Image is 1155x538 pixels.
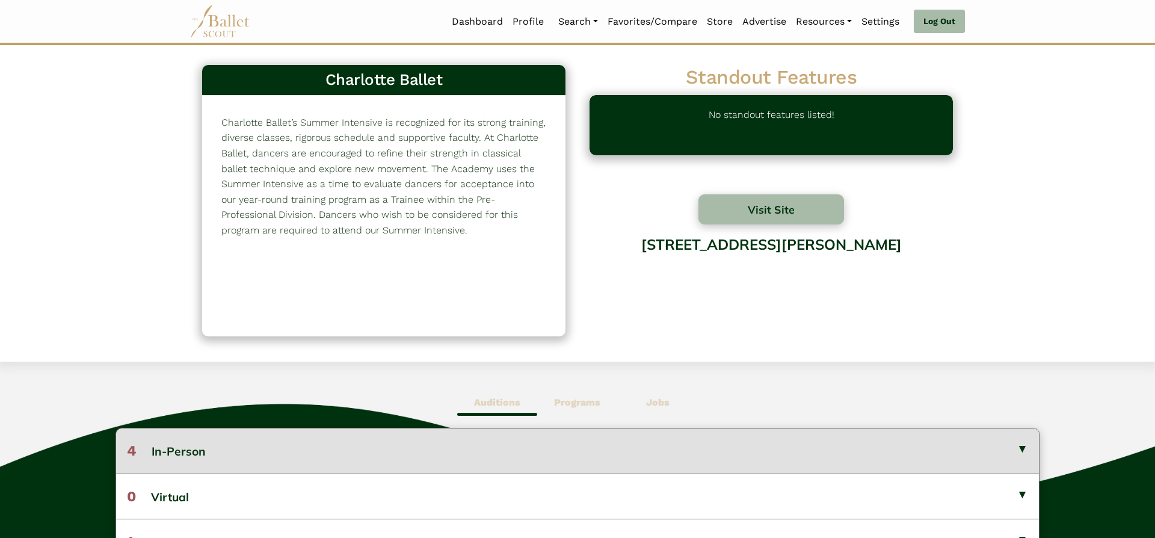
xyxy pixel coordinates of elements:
[127,488,136,505] span: 0
[221,115,546,238] p: Charlotte Ballet’s Summer Intensive is recognized for its strong training, diverse classes, rigor...
[698,194,844,224] button: Visit Site
[554,397,600,408] b: Programs
[474,397,520,408] b: Auditions
[857,9,904,34] a: Settings
[116,428,1039,473] button: 4In-Person
[553,9,603,34] a: Search
[738,9,791,34] a: Advertise
[590,65,953,90] h2: Standout Features
[127,442,137,459] span: 4
[603,9,702,34] a: Favorites/Compare
[447,9,508,34] a: Dashboard
[914,10,965,34] a: Log Out
[590,227,953,324] div: [STREET_ADDRESS][PERSON_NAME]
[709,107,834,143] p: No standout features listed!
[646,397,670,408] b: Jobs
[212,70,556,90] h3: Charlotte Ballet
[791,9,857,34] a: Resources
[702,9,738,34] a: Store
[508,9,549,34] a: Profile
[116,474,1039,519] button: 0Virtual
